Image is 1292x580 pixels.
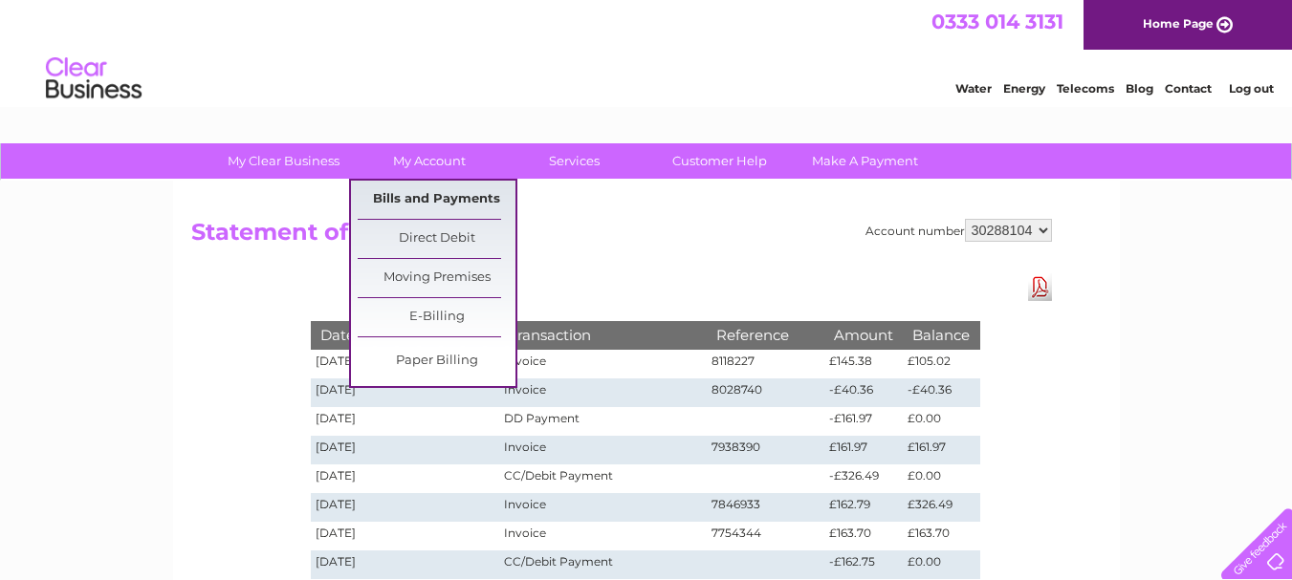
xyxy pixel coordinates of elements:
[205,143,362,179] a: My Clear Business
[903,407,979,436] td: £0.00
[1126,81,1153,96] a: Blog
[903,436,979,464] td: £161.97
[707,378,825,407] td: 8028740
[824,550,903,579] td: -£162.75
[499,522,706,550] td: Invoice
[824,321,903,349] th: Amount
[195,11,1099,93] div: Clear Business is a trading name of Verastar Limited (registered in [GEOGRAPHIC_DATA] No. 3667643...
[311,522,500,550] td: [DATE]
[903,464,979,493] td: £0.00
[499,321,706,349] th: Transaction
[311,464,500,493] td: [DATE]
[955,81,992,96] a: Water
[358,259,515,297] a: Moving Premises
[45,50,142,108] img: logo.png
[495,143,653,179] a: Services
[311,550,500,579] td: [DATE]
[707,522,825,550] td: 7754344
[824,436,903,464] td: £161.97
[707,350,825,378] td: 8118227
[358,298,515,336] a: E-Billing
[903,378,979,407] td: -£40.36
[358,342,515,380] a: Paper Billing
[358,220,515,258] a: Direct Debit
[499,493,706,522] td: Invoice
[786,143,944,179] a: Make A Payment
[311,407,500,436] td: [DATE]
[903,493,979,522] td: £326.49
[1229,81,1274,96] a: Log out
[903,522,979,550] td: £163.70
[499,436,706,464] td: Invoice
[311,493,500,522] td: [DATE]
[311,436,500,464] td: [DATE]
[311,378,500,407] td: [DATE]
[824,464,903,493] td: -£326.49
[903,321,979,349] th: Balance
[824,378,903,407] td: -£40.36
[824,350,903,378] td: £145.38
[903,350,979,378] td: £105.02
[707,436,825,464] td: 7938390
[358,181,515,219] a: Bills and Payments
[824,407,903,436] td: -£161.97
[311,321,500,349] th: Date
[191,219,1052,255] h2: Statement of Accounts
[350,143,508,179] a: My Account
[499,550,706,579] td: CC/Debit Payment
[499,407,706,436] td: DD Payment
[499,350,706,378] td: Invoice
[499,378,706,407] td: Invoice
[1003,81,1045,96] a: Energy
[311,350,500,378] td: [DATE]
[499,464,706,493] td: CC/Debit Payment
[1165,81,1212,96] a: Contact
[824,493,903,522] td: £162.79
[707,321,825,349] th: Reference
[707,493,825,522] td: 7846933
[641,143,799,179] a: Customer Help
[824,522,903,550] td: £163.70
[931,10,1063,33] a: 0333 014 3131
[903,550,979,579] td: £0.00
[865,219,1052,242] div: Account number
[1028,273,1052,301] a: Download Pdf
[1057,81,1114,96] a: Telecoms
